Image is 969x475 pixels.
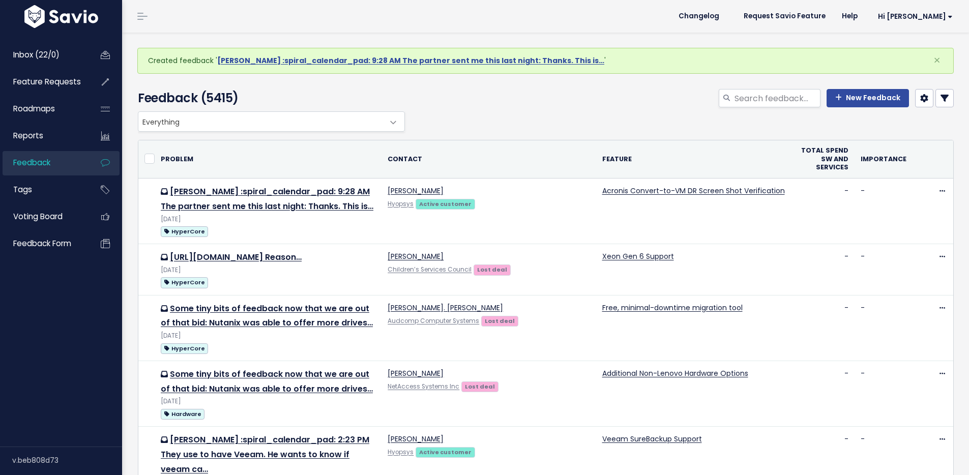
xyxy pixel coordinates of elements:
[161,186,373,212] a: [PERSON_NAME] :spiral_calendar_pad: 9:28 AM The partner sent me this last night: Thanks. This is…
[13,130,43,141] span: Reports
[13,157,50,168] span: Feedback
[602,303,743,313] a: Free, minimal-downtime migration tool
[388,251,444,261] a: [PERSON_NAME]
[923,48,951,73] button: Close
[933,52,941,69] span: ×
[161,409,204,420] span: Hardware
[381,140,596,178] th: Contact
[3,151,84,174] a: Feedback
[161,226,208,237] span: HyperCore
[791,361,855,426] td: -
[388,448,414,456] a: Hyopsys
[388,186,444,196] a: [PERSON_NAME]
[12,447,122,473] div: v.beb808d73
[388,200,414,208] a: Hyopsys
[13,103,55,114] span: Roadmaps
[602,186,785,196] a: Acronis Convert-to-VM DR Screen Shot Verification
[388,303,503,313] a: [PERSON_NAME]. [PERSON_NAME]
[855,295,913,361] td: -
[855,140,913,178] th: Importance
[161,214,375,225] div: [DATE]
[419,448,472,456] strong: Active customer
[827,89,909,107] a: New Feedback
[161,303,373,329] a: Some tiny bits of feedback now that we are out of that bid: Nutanix was able to offer more drives…
[13,49,60,60] span: Inbox (22/0)
[161,434,369,475] a: [PERSON_NAME] :spiral_calendar_pad: 2:23 PM They use to have Veeam. He wants to know if veeam ca…
[161,343,208,354] span: HyperCore
[13,184,32,195] span: Tags
[878,13,953,20] span: Hi [PERSON_NAME]
[477,265,507,274] strong: Lost deal
[161,276,208,288] a: HyperCore
[465,382,495,391] strong: Lost deal
[3,232,84,255] a: Feedback form
[138,89,400,107] h4: Feedback (5415)
[161,331,375,341] div: [DATE]
[733,89,820,107] input: Search feedback...
[217,55,604,66] a: [PERSON_NAME] :spiral_calendar_pad: 9:28 AM The partner sent me this last night: Thanks. This is…
[481,315,518,325] a: Lost deal
[485,317,515,325] strong: Lost deal
[602,368,748,378] a: Additional Non-Lenovo Hardware Options
[596,140,791,178] th: Feature
[161,225,208,237] a: HyperCore
[416,198,475,209] a: Active customer
[474,264,510,274] a: Lost deal
[3,70,84,94] a: Feature Requests
[602,434,702,444] a: Veeam SureBackup Support
[161,396,375,407] div: [DATE]
[388,368,444,378] a: [PERSON_NAME]
[3,205,84,228] a: Voting Board
[3,97,84,121] a: Roadmaps
[3,178,84,201] a: Tags
[834,9,866,24] a: Help
[388,434,444,444] a: [PERSON_NAME]
[461,381,498,391] a: Lost deal
[791,295,855,361] td: -
[13,76,81,87] span: Feature Requests
[791,244,855,295] td: -
[170,251,302,263] a: [URL][DOMAIN_NAME] Reason…
[855,244,913,295] td: -
[866,9,961,24] a: Hi [PERSON_NAME]
[419,200,472,208] strong: Active customer
[138,111,405,132] span: Everything
[161,368,373,395] a: Some tiny bits of feedback now that we are out of that bid: Nutanix was able to offer more drives…
[161,265,375,276] div: [DATE]
[22,5,101,28] img: logo-white.9d6f32f41409.svg
[388,265,472,274] a: Children’s Services Council
[161,407,204,420] a: Hardware
[3,124,84,147] a: Reports
[388,382,459,391] a: NetAccess Systems Inc
[416,447,475,457] a: Active customer
[161,342,208,354] a: HyperCore
[13,238,71,249] span: Feedback form
[138,112,384,131] span: Everything
[855,361,913,426] td: -
[855,179,913,244] td: -
[602,251,674,261] a: Xeon Gen 6 Support
[791,140,855,178] th: Total Spend SW and Services
[13,211,63,222] span: Voting Board
[791,179,855,244] td: -
[137,48,954,74] div: Created feedback ' '
[736,9,834,24] a: Request Savio Feature
[161,277,208,288] span: HyperCore
[679,13,719,20] span: Changelog
[388,317,479,325] a: Audcomp Computer Systems
[155,140,381,178] th: Problem
[3,43,84,67] a: Inbox (22/0)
